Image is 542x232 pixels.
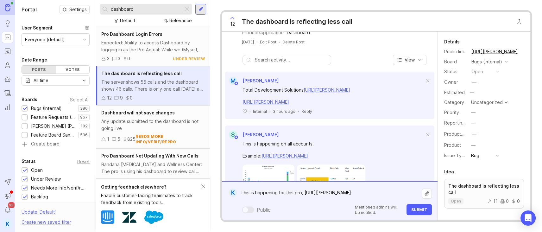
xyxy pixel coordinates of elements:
div: Expected: Ability to access Dashboard by logging in as the Pro Actual: While we (Myself, [PERSON_... [101,39,205,53]
button: ProductboardID [470,130,478,138]
p: 386 [80,106,88,111]
button: Close button [513,15,526,28]
p: Mentioned admins will be notified. [355,204,403,215]
div: Bandana [MEDICAL_DATA] and Wellness Center: The pro is using his dashboard to review call summari... [101,161,205,175]
button: Upload file [422,189,432,199]
div: in progress [177,178,205,183]
img: Zendesk logo [122,210,136,224]
label: Product [444,142,461,148]
span: 3 hours ago [273,109,295,114]
div: Edit Post [260,39,276,45]
div: · [269,109,270,114]
span: Settings [69,6,87,13]
div: Boards [22,96,37,103]
div: K [229,189,237,197]
div: · [279,39,280,45]
div: 1.1k [130,177,137,184]
label: Priority [444,110,459,115]
div: Feature Requests (Internal) [31,114,75,121]
div: Backlog [31,193,48,200]
button: Notifications [2,204,13,216]
div: · [298,109,299,114]
button: Announcements [2,190,13,202]
div: Reply [301,109,312,114]
div: Estimated [444,90,465,95]
div: M [229,77,237,85]
div: — [472,131,476,138]
div: Relevance [169,17,192,24]
h1: Portal [22,6,37,13]
div: Under Review [31,176,61,183]
a: Pro Dashboard Not Updating With New CallsBandana [MEDICAL_DATA] and Wellness Center: The pro is u... [96,149,210,188]
a: [URL][PERSON_NAME] [243,99,289,105]
div: This is happening on all accounts. [243,140,424,147]
div: 11 [488,199,498,203]
img: https://canny-assets.io/images/97108180384f8af9baa6c1f04362b8dd.png [297,164,365,196]
div: Uncategorized [471,100,503,105]
input: Search activity... [255,56,328,63]
span: Dashboard will not save changes [101,110,175,115]
div: Owner [444,79,466,86]
img: member badge [234,135,239,140]
a: M[PERSON_NAME] [225,77,279,85]
div: Bugs (Internal) [31,105,62,112]
div: Update ' Default ' [22,209,56,219]
img: Canny Home [5,4,10,11]
div: Status [444,68,466,75]
label: ProductboardID [444,131,478,137]
span: The dashboard is reflecting less call [101,71,182,76]
textarea: This is happening for this pro, [URL][PERSON_NAME] [237,187,422,200]
div: Default [120,17,135,24]
div: The dashboard is reflecting less call [242,17,352,26]
div: Reset [77,160,90,163]
a: Roadmaps [2,46,13,57]
span: [PERSON_NAME] [243,132,279,137]
div: Add tags [505,219,524,226]
img: Intercom logo [101,210,114,224]
div: 6 [107,177,110,184]
a: Create board [22,142,90,147]
div: — [471,119,476,126]
span: 12 [230,21,235,28]
div: 13 [118,177,123,184]
div: under review [173,56,205,61]
img: member badge [234,81,239,86]
label: Issue Type [444,153,467,158]
input: Search... [111,6,180,13]
a: [DATE] [242,39,254,45]
div: 3 [107,55,110,62]
p: 967 [80,115,88,120]
div: Date Range [22,56,47,64]
span: View [405,57,415,63]
p: open [451,199,461,204]
button: View [393,55,426,65]
a: Reporting [2,101,13,113]
span: Pro Dashboard Login Errors [101,31,162,37]
div: User Segment [22,24,53,32]
div: The server shows 55 calls and the dashboard shows 46 calls. There is only one call [DATE] and the... [101,79,205,93]
span: Pro Dashboard Not Updating With New Calls [101,153,199,158]
div: 3 [118,55,120,62]
div: 0 [500,199,509,203]
p: 596 [80,132,88,138]
span: Submit [411,207,427,212]
a: Pro Dashboard Login ErrorsExpected: Ability to access Dashboard by logging in as the Pro Actual: ... [96,27,210,66]
a: Changelog [2,87,13,99]
div: open [471,68,483,75]
div: · [256,39,257,45]
div: Open Intercom Messenger [520,210,536,226]
div: Product/Application [242,29,284,36]
button: Send to Autopilot [2,176,13,188]
div: Needs More Info/verif/repro [31,184,86,191]
a: The dashboard is reflecting less callThe server shows 55 calls and the dashboard shows 46 calls. ... [96,66,210,106]
img: https://canny-assets.io/images/2b2eaad7a0b3202a3db59acb5875878d.png [243,164,294,196]
div: K [2,218,13,229]
div: Getting feedback elsewhere? [101,184,201,190]
div: · [249,109,250,114]
div: needs more info/verif/repro [135,134,205,145]
a: Settings [60,5,90,14]
a: Users [2,60,13,71]
div: Feature Board Sandbox [DATE] [31,132,75,139]
a: Portal [2,32,13,43]
div: Everyone (default) [25,36,65,43]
